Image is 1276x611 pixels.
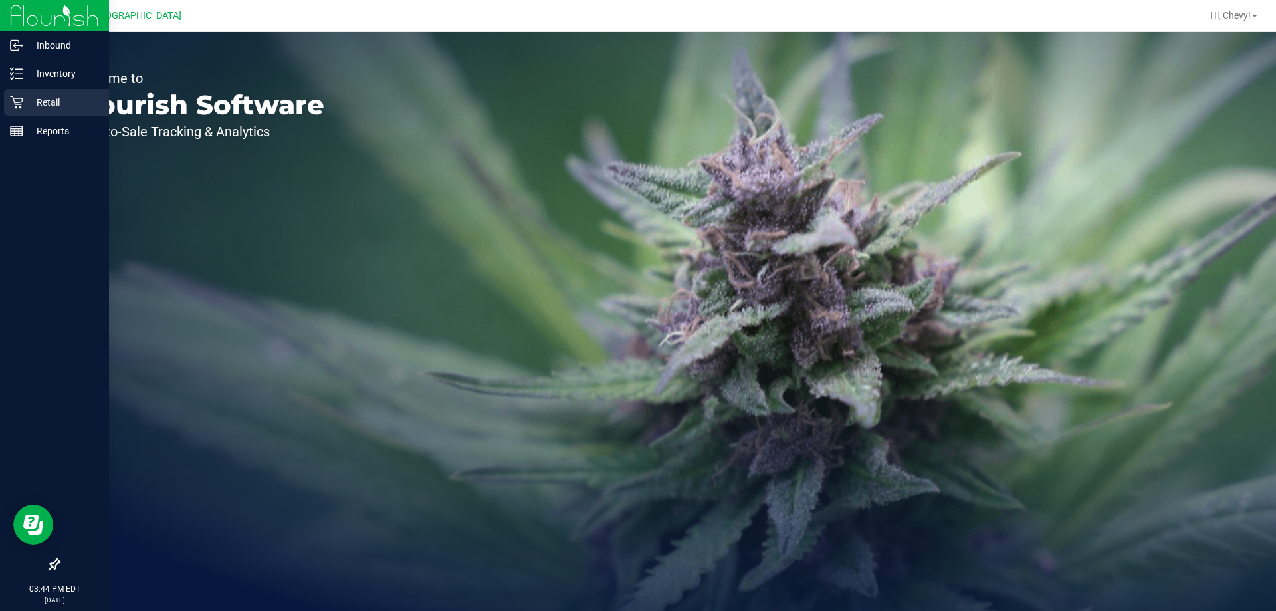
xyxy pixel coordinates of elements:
[6,583,103,595] p: 03:44 PM EDT
[10,39,23,52] inline-svg: Inbound
[23,94,103,110] p: Retail
[72,72,324,85] p: Welcome to
[72,92,324,118] p: Flourish Software
[1210,10,1251,21] span: Hi, Chevy!
[6,595,103,605] p: [DATE]
[72,125,324,138] p: Seed-to-Sale Tracking & Analytics
[23,66,103,82] p: Inventory
[23,37,103,53] p: Inbound
[90,10,181,21] span: [GEOGRAPHIC_DATA]
[23,123,103,139] p: Reports
[10,96,23,109] inline-svg: Retail
[10,67,23,80] inline-svg: Inventory
[13,505,53,545] iframe: Resource center
[10,124,23,138] inline-svg: Reports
